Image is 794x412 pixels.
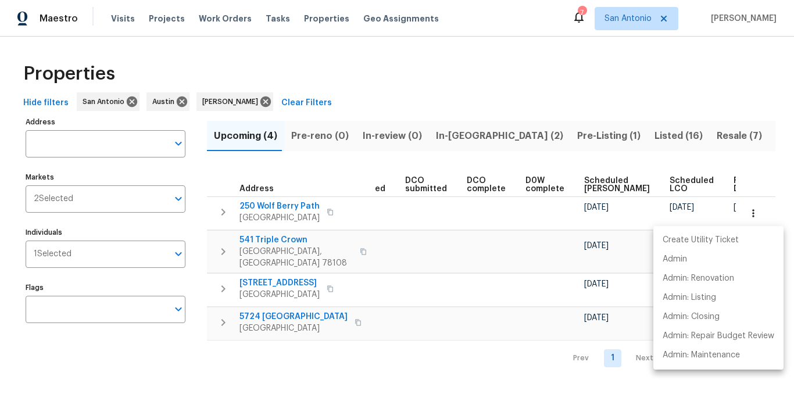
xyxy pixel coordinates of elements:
p: Create Utility Ticket [663,234,739,246]
p: Admin: Repair Budget Review [663,330,774,342]
p: Admin: Renovation [663,273,734,285]
p: Admin: Maintenance [663,349,740,361]
p: Admin: Listing [663,292,716,304]
p: Admin [663,253,687,266]
p: Admin: Closing [663,311,720,323]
